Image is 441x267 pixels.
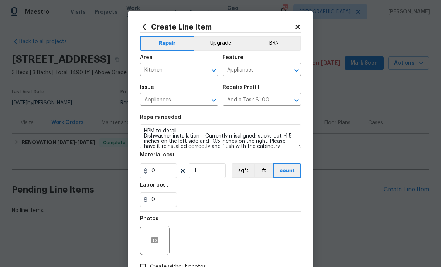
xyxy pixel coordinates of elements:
[140,124,301,148] textarea: HPM to detail Dishwasher installation – Currently misaligned: sticks out ~1.5 inches on the left ...
[247,36,301,51] button: BRN
[223,55,243,60] h5: Feature
[273,163,301,178] button: count
[140,152,175,157] h5: Material cost
[140,85,154,90] h5: Issue
[140,115,181,120] h5: Repairs needed
[140,23,294,31] h2: Create Line Item
[291,65,302,76] button: Open
[254,163,273,178] button: ft
[223,85,259,90] h5: Repairs Prefill
[140,55,153,60] h5: Area
[291,95,302,105] button: Open
[140,216,158,221] h5: Photos
[140,36,194,51] button: Repair
[232,163,254,178] button: sqft
[209,65,219,76] button: Open
[140,183,168,188] h5: Labor cost
[209,95,219,105] button: Open
[194,36,247,51] button: Upgrade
